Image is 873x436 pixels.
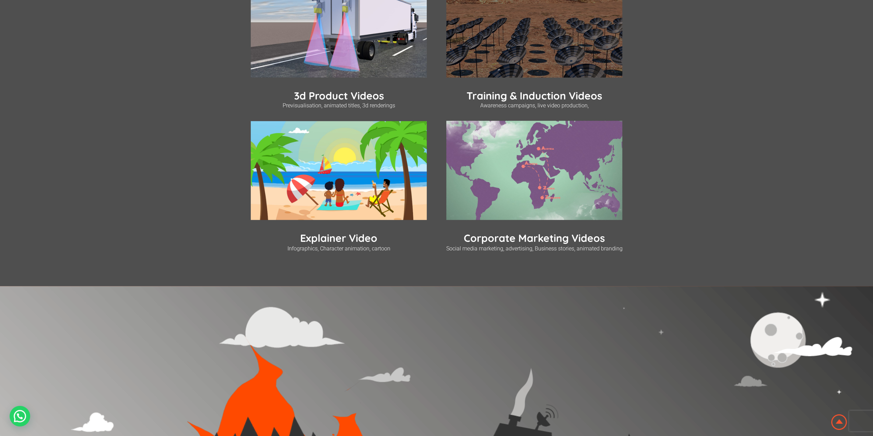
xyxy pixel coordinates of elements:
p: Awareness campaigns, live video production, [437,102,632,109]
img: empty trips infographic origami style 2d animation [446,121,622,220]
a: Training & Induction Videos [467,89,602,102]
a: Corporate Marketing Videos [464,232,605,245]
img: Vacation zone animated marketing video advert 2d cartoon Character [251,121,427,220]
a: Explainer Video [300,232,377,245]
p: Social media marketing, advertising, Business stories, animated branding [437,245,632,252]
p: Infographics, Character animation, cartoon [241,245,437,252]
img: Animation Studio South Africa [830,413,848,431]
p: Previsualisation, animated titles, 3d renderings [241,102,437,109]
a: 3d Product Videos [294,89,384,102]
